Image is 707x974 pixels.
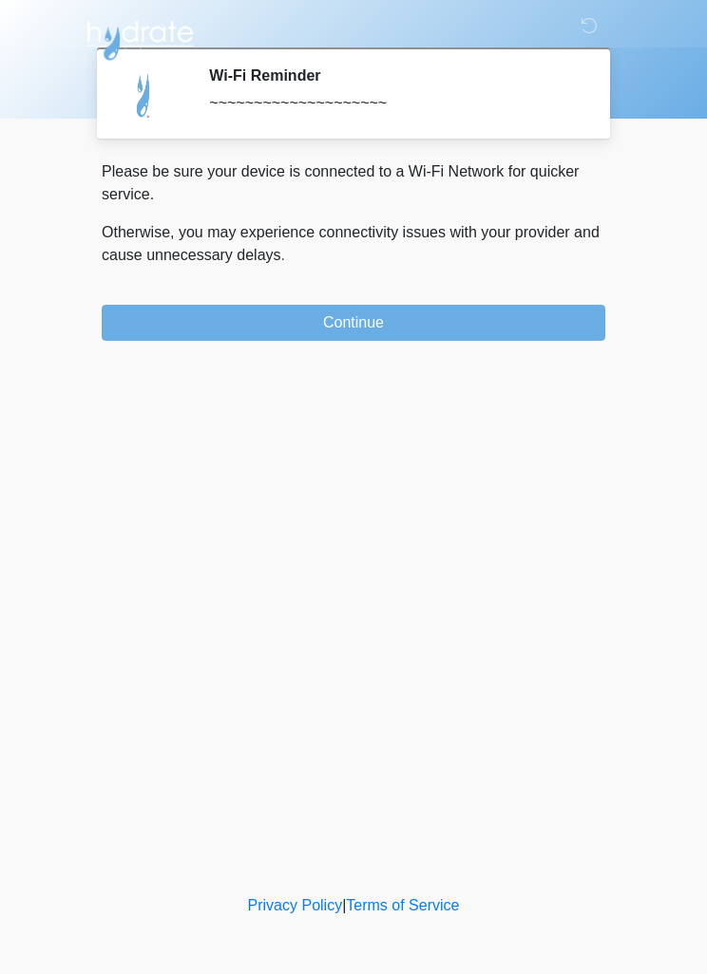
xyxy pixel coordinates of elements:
[102,305,605,341] button: Continue
[346,897,459,913] a: Terms of Service
[342,897,346,913] a: |
[102,160,605,206] p: Please be sure your device is connected to a Wi-Fi Network for quicker service.
[281,247,285,263] span: .
[209,92,577,115] div: ~~~~~~~~~~~~~~~~~~~~
[83,14,197,62] img: Hydrate IV Bar - Scottsdale Logo
[102,221,605,267] p: Otherwise, you may experience connectivity issues with your provider and cause unnecessary delays
[116,66,173,123] img: Agent Avatar
[248,897,343,913] a: Privacy Policy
